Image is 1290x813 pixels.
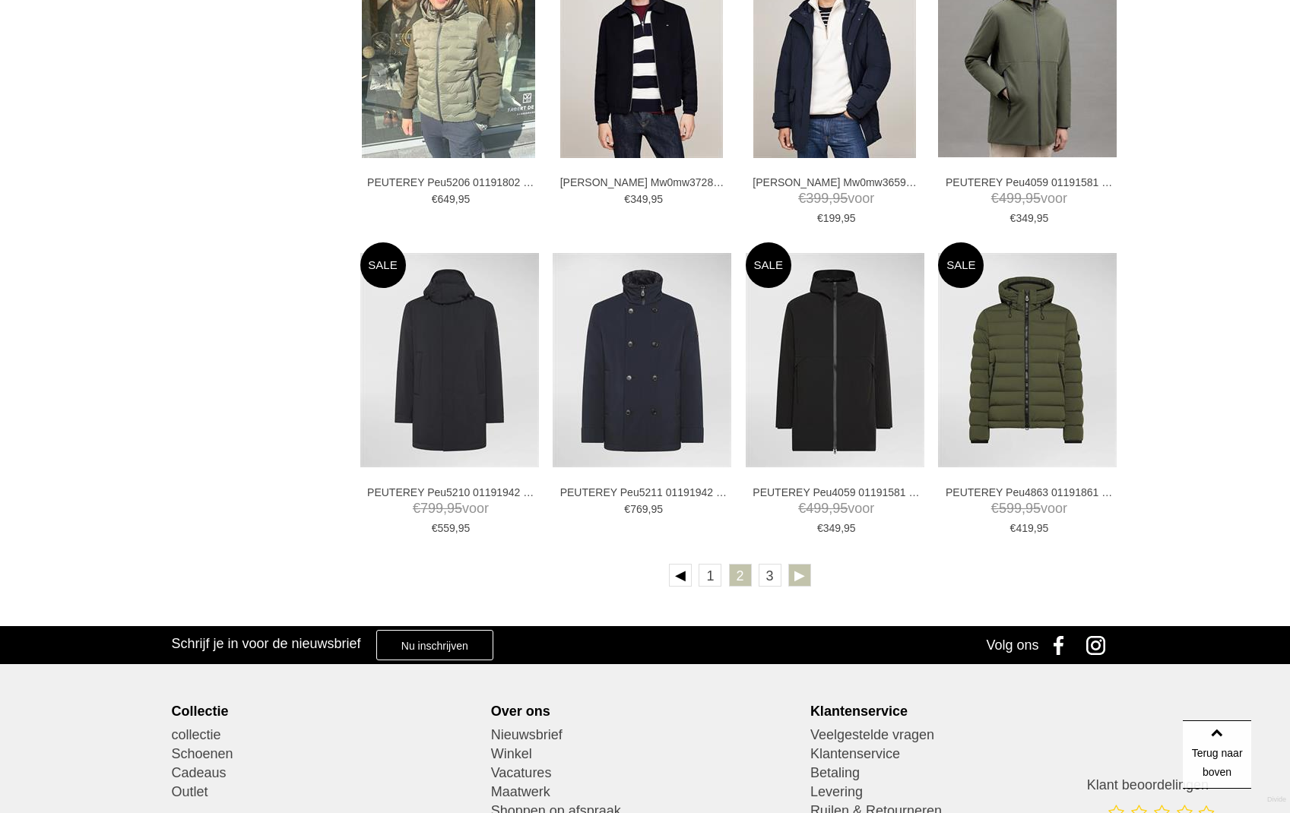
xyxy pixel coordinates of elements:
span: 95 [844,212,856,224]
span: 349 [630,193,648,205]
a: Nu inschrijven [376,630,493,660]
span: 95 [651,503,663,515]
a: 3 [759,564,781,587]
span: 95 [447,501,462,516]
span: 95 [1037,522,1049,534]
span: € [1010,212,1016,224]
span: 95 [1025,501,1041,516]
img: PEUTEREY Peu5211 01191942 Jassen [553,253,731,467]
a: [PERSON_NAME] Mw0mw36595 [PERSON_NAME] [753,176,920,189]
span: € [413,501,420,516]
span: € [991,501,999,516]
a: PEUTEREY Peu4863 01191861 Jassen [946,486,1113,499]
a: Cadeaus [171,764,480,783]
a: Maatwerk [491,783,800,802]
span: 95 [832,501,848,516]
a: 2 [729,564,752,587]
span: voor [753,499,920,518]
span: 95 [844,522,856,534]
span: € [624,193,630,205]
span: , [455,193,458,205]
span: , [1022,501,1025,516]
span: voor [367,499,534,518]
span: 649 [437,193,455,205]
span: , [455,522,458,534]
span: 599 [999,501,1022,516]
a: Schoenen [171,745,480,764]
span: 799 [420,501,443,516]
span: 349 [1016,212,1033,224]
a: PEUTEREY Peu4059 01191581 Jassen [753,486,920,499]
a: Winkel [491,745,800,764]
h3: Schrijf je in voor de nieuwsbrief [171,635,360,652]
a: PEUTEREY Peu5206 01191802 Jassen [367,176,534,189]
span: 95 [1025,191,1041,206]
span: 349 [823,522,841,534]
span: 499 [806,501,829,516]
span: voor [946,189,1113,208]
span: € [798,191,806,206]
span: , [829,501,832,516]
a: Betaling [810,764,1119,783]
a: Nieuwsbrief [491,726,800,745]
span: 419 [1016,522,1033,534]
span: € [624,503,630,515]
a: Veelgestelde vragen [810,726,1119,745]
span: , [841,212,844,224]
span: , [648,503,651,515]
div: Klantenservice [810,703,1119,720]
span: € [817,522,823,534]
span: 769 [630,503,648,515]
span: 95 [458,522,471,534]
span: , [841,522,844,534]
a: PEUTEREY Peu5210 01191942 Jassen [367,486,534,499]
span: € [817,212,823,224]
a: Outlet [171,783,480,802]
a: [PERSON_NAME] Mw0mw37280 Jassen [560,176,727,189]
span: 95 [651,193,663,205]
span: € [432,193,438,205]
span: 95 [458,193,471,205]
span: € [798,501,806,516]
span: € [991,191,999,206]
a: Levering [810,783,1119,802]
span: 95 [1037,212,1049,224]
a: collectie [171,726,480,745]
span: , [1034,522,1037,534]
span: 499 [999,191,1022,206]
div: Collectie [171,703,480,720]
a: Facebook [1043,626,1081,664]
span: , [829,191,832,206]
img: PEUTEREY Peu5210 01191942 Jassen [360,253,539,467]
a: PEUTEREY Peu5211 01191942 Jassen [560,486,727,499]
span: 399 [806,191,829,206]
span: 559 [437,522,455,534]
span: € [1010,522,1016,534]
div: Volg ons [986,626,1038,664]
img: PEUTEREY Peu4863 01191861 Jassen [938,253,1117,467]
span: , [648,193,651,205]
div: Over ons [491,703,800,720]
span: , [443,501,447,516]
a: 1 [699,564,721,587]
a: Klantenservice [810,745,1119,764]
a: Terug naar boven [1183,720,1251,789]
a: Instagram [1081,626,1119,664]
a: Vacatures [491,764,800,783]
span: voor [946,499,1113,518]
img: PEUTEREY Peu4059 01191581 Jassen [746,253,924,467]
span: € [432,522,438,534]
h3: Klant beoordelingen [1087,777,1244,793]
a: PEUTEREY Peu4059 01191581 Jassen [946,176,1113,189]
span: , [1034,212,1037,224]
span: 95 [832,191,848,206]
span: 199 [823,212,841,224]
span: , [1022,191,1025,206]
a: Divide [1267,790,1286,809]
span: voor [753,189,920,208]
